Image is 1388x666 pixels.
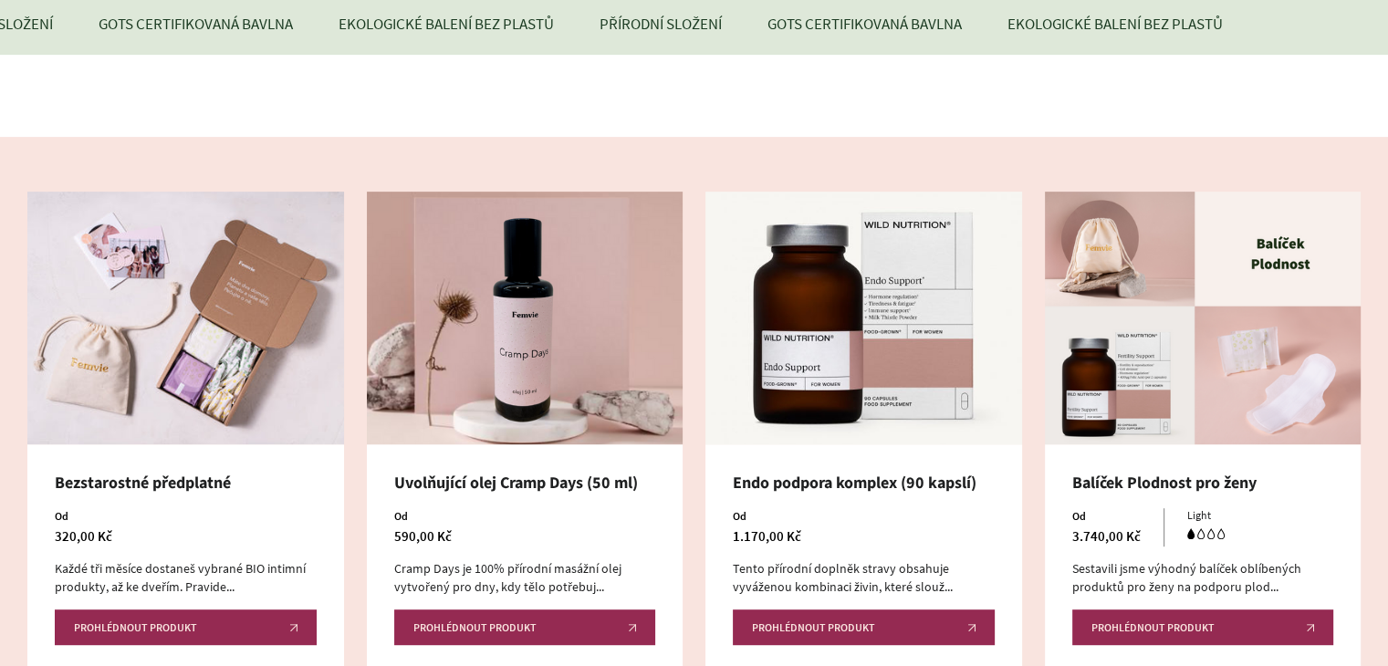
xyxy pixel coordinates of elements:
p: 1.170,00 Kč [733,508,824,546]
div: PŘÍRODNÍ SLOŽENÍ [600,12,722,36]
h3: Balíček Plodnost pro ženy [1072,472,1334,494]
span: Prohlédnout produkt [1091,622,1215,633]
a: Uvolňující olej Cramp Days (50 ml) Uvolňující olej Cramp Days (50 ml) [367,192,684,444]
h3: Endo podpora komplex (90 kapslí) [733,472,995,494]
h3: Bezstarostné předplatné [55,472,317,494]
a: Bezstarostné předplatné Bezstarostné předplatné [27,192,344,444]
span: Prohlédnout produkt [752,622,875,633]
div: GOTS CERTIFIKOVANÁ BAVLNA [767,12,962,36]
span: Od [394,508,452,526]
span: Prohlédnout produkt [413,622,537,633]
div: EKOLOGICKÉ BALENÍ BEZ PLASTŮ [1007,12,1223,36]
a: Balíček Plodnost pro ženy Balíček Plodnost pro ženy [1045,192,1362,444]
div: GOTS CERTIFIKOVANÁ BAVLNA [99,12,293,36]
span: Light [1187,508,1236,522]
div: Cramp Days je 100% přírodní masážní olej vytvořený pro dny, kdy tělo potřebuj... [394,560,656,596]
div: Sestavili jsme výhodný balíček oblíbených produktů pro ženy na podporu plod... [1072,560,1334,596]
span: Prohlédnout produkt [74,622,197,633]
a: Prohlédnout produkt [394,609,656,645]
p: 590,00 Kč [394,508,475,546]
span: Od [55,508,112,526]
span: Od [1072,508,1141,526]
img: svgexport-17_50x.svg [1187,527,1236,539]
div: Tento přírodní doplněk stravy obsahuje vyváženou kombinaci živin, které slouž... [733,560,995,596]
p: 320,00 Kč [55,508,135,546]
a: Prohlédnout produkt [733,609,995,645]
div: EKOLOGICKÉ BALENÍ BEZ PLASTŮ [339,12,554,36]
div: Každé tři měsíce dostaneš vybrané BIO intimní produkty, až ke dveřím. Pravide... [55,560,317,596]
a: Prohlédnout produkt [1072,609,1334,645]
a: Prohlédnout produkt [55,609,317,645]
h3: Uvolňující olej Cramp Days (50 ml) [394,472,656,494]
p: 3.740,00 Kč [1072,508,1164,546]
span: Od [733,508,801,526]
a: Endo podpora komplex (90 kapslí) Endo podpora komplex (90 kapslí) [705,192,1022,444]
